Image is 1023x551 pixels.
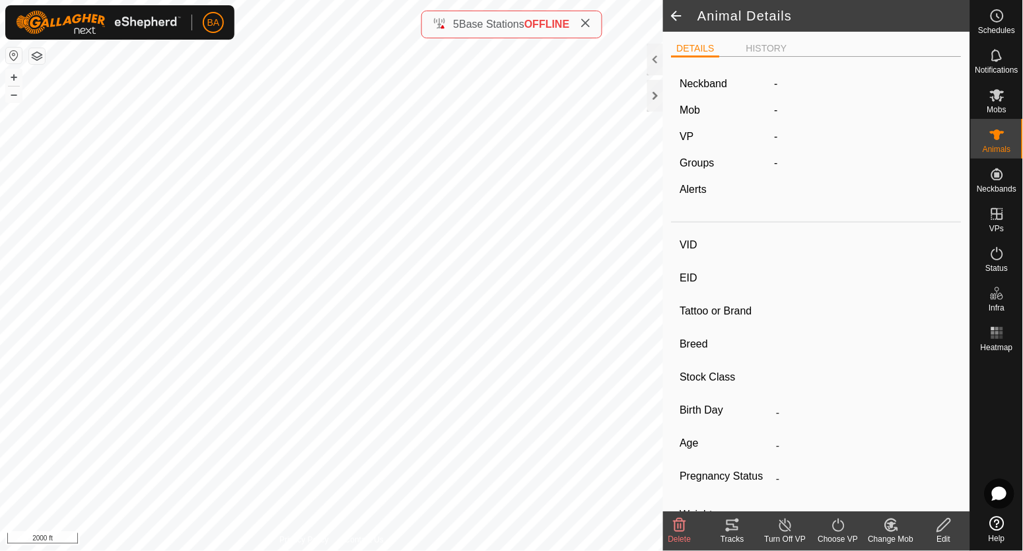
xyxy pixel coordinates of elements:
span: OFFLINE [524,18,569,30]
label: Tattoo or Brand [680,303,771,320]
button: Map Layers [29,48,45,64]
span: 5 [453,18,459,30]
div: Turn Off VP [759,533,812,545]
div: Tracks [706,533,759,545]
button: + [6,69,22,85]
span: Heatmap [981,344,1013,351]
span: Status [985,264,1008,272]
label: Pregnancy Status [680,468,771,485]
button: – [6,87,22,102]
label: Age [680,435,771,452]
button: Reset Map [6,48,22,63]
span: - [775,104,778,116]
label: Breed [680,336,771,353]
div: Choose VP [812,533,864,545]
label: VP [680,131,694,142]
label: Groups [680,157,715,168]
label: Birth Day [680,402,771,419]
a: Privacy Policy [279,534,329,546]
label: - [775,76,778,92]
div: - [769,155,958,171]
div: Edit [917,533,970,545]
label: Mob [680,104,701,116]
label: Alerts [680,184,707,195]
h2: Animal Details [697,8,970,24]
span: Infra [989,304,1005,312]
label: EID [680,270,771,287]
span: Base Stations [459,18,524,30]
span: VPs [989,225,1004,233]
span: Notifications [975,66,1018,74]
app-display-virtual-paddock-transition: - [775,131,778,142]
a: Contact Us [345,534,384,546]
li: HISTORY [741,42,793,55]
span: BA [207,16,220,30]
label: Stock Class [680,369,771,386]
label: VID [680,237,771,254]
span: Help [989,534,1005,542]
label: Weight [680,501,771,529]
span: Delete [668,534,691,544]
div: Change Mob [864,533,917,545]
span: Mobs [987,106,1006,114]
span: Neckbands [977,185,1016,193]
span: Animals [983,145,1011,153]
img: Gallagher Logo [16,11,181,34]
a: Help [971,511,1023,548]
span: Schedules [978,26,1015,34]
label: Neckband [680,76,728,92]
li: DETAILS [672,42,720,57]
